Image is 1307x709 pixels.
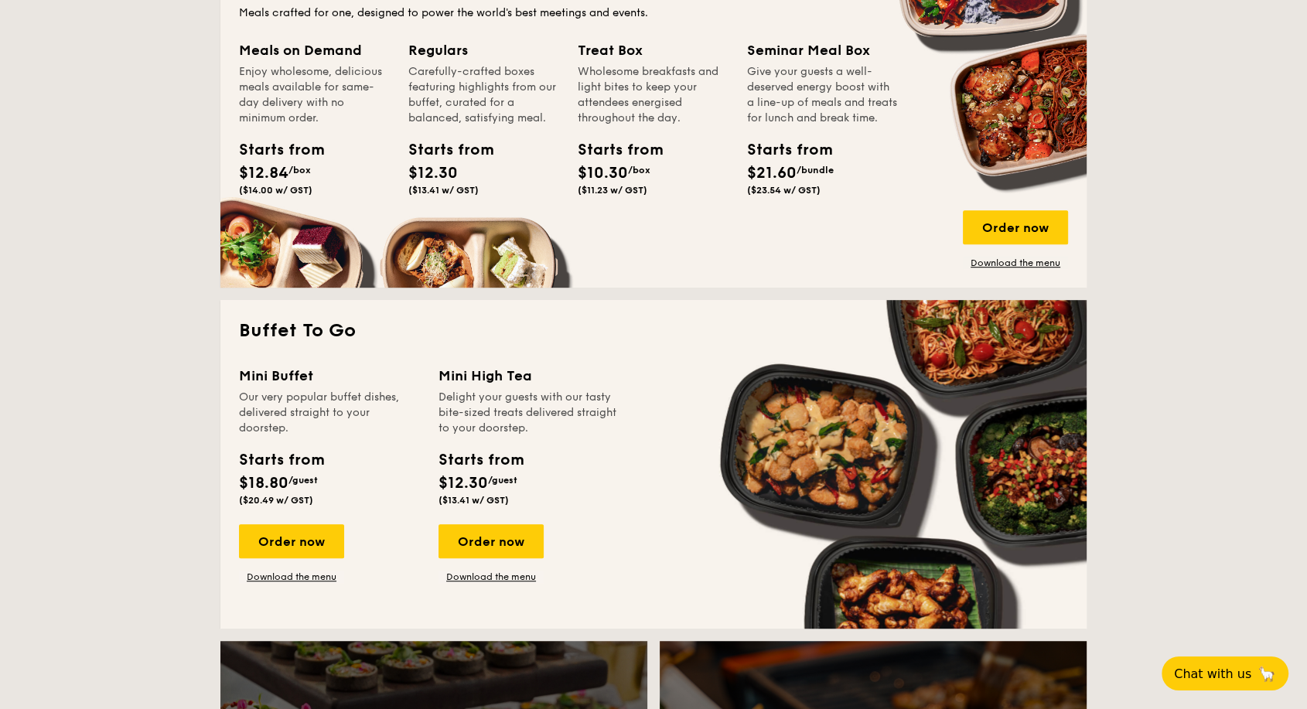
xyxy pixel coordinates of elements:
[1174,666,1251,681] span: Chat with us
[578,164,628,182] span: $10.30
[439,474,488,493] span: $12.30
[239,64,390,126] div: Enjoy wholesome, delicious meals available for same-day delivery with no minimum order.
[239,390,420,436] div: Our very popular buffet dishes, delivered straight to your doorstep.
[578,39,729,61] div: Treat Box
[578,185,647,196] span: ($11.23 w/ GST)
[239,524,344,558] div: Order now
[288,165,311,176] span: /box
[439,448,523,472] div: Starts from
[239,164,288,182] span: $12.84
[239,571,344,583] a: Download the menu
[239,495,313,506] span: ($20.49 w/ GST)
[963,210,1068,244] div: Order now
[439,571,544,583] a: Download the menu
[747,164,797,182] span: $21.60
[747,185,821,196] span: ($23.54 w/ GST)
[439,524,544,558] div: Order now
[747,138,817,162] div: Starts from
[239,365,420,387] div: Mini Buffet
[239,319,1068,343] h2: Buffet To Go
[239,448,323,472] div: Starts from
[488,475,517,486] span: /guest
[747,39,898,61] div: Seminar Meal Box
[963,257,1068,269] a: Download the menu
[288,475,318,486] span: /guest
[628,165,650,176] span: /box
[408,39,559,61] div: Regulars
[1258,665,1276,683] span: 🦙
[408,64,559,126] div: Carefully-crafted boxes featuring highlights from our buffet, curated for a balanced, satisfying ...
[578,138,647,162] div: Starts from
[408,138,478,162] div: Starts from
[239,39,390,61] div: Meals on Demand
[439,365,619,387] div: Mini High Tea
[439,390,619,436] div: Delight your guests with our tasty bite-sized treats delivered straight to your doorstep.
[747,64,898,126] div: Give your guests a well-deserved energy boost with a line-up of meals and treats for lunch and br...
[408,164,458,182] span: $12.30
[439,495,509,506] span: ($13.41 w/ GST)
[408,185,479,196] span: ($13.41 w/ GST)
[239,185,312,196] span: ($14.00 w/ GST)
[239,5,1068,21] div: Meals crafted for one, designed to power the world's best meetings and events.
[578,64,729,126] div: Wholesome breakfasts and light bites to keep your attendees energised throughout the day.
[239,474,288,493] span: $18.80
[797,165,834,176] span: /bundle
[1162,656,1288,690] button: Chat with us🦙
[239,138,309,162] div: Starts from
